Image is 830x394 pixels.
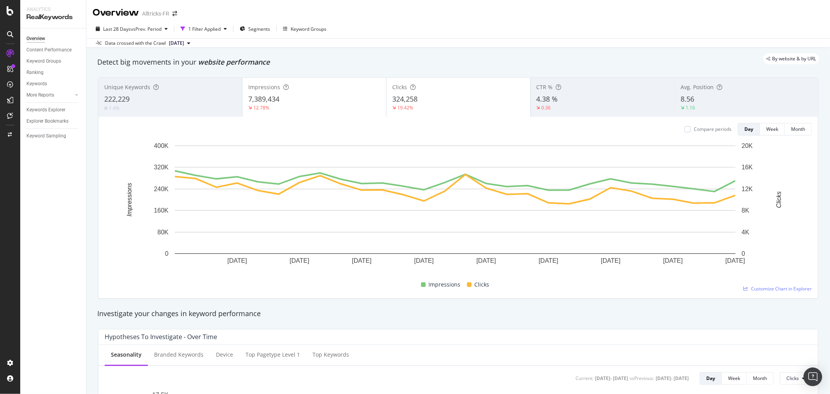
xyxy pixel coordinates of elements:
[26,91,54,99] div: More Reports
[280,23,330,35] button: Keyword Groups
[142,10,169,18] div: Alltricks-FR
[392,83,407,91] span: Clicks
[109,105,119,111] div: 1.4%
[158,229,169,236] text: 80K
[104,107,107,109] img: Equal
[169,40,184,47] span: 2025 Sep. 29th
[26,69,44,77] div: Ranking
[26,80,47,88] div: Keywords
[172,11,177,16] div: arrow-right-arrow-left
[248,26,270,32] span: Segments
[26,132,81,140] a: Keyword Sampling
[414,258,433,264] text: [DATE]
[103,26,131,32] span: Last 28 Days
[742,229,749,236] text: 4K
[742,250,745,257] text: 0
[26,91,73,99] a: More Reports
[246,351,300,359] div: Top pagetype Level 1
[595,375,628,382] div: [DATE] - [DATE]
[154,186,169,192] text: 240K
[111,351,142,359] div: Seasonality
[291,26,326,32] div: Keyword Groups
[686,104,695,111] div: 1.16
[290,258,309,264] text: [DATE]
[753,375,767,382] div: Month
[476,258,496,264] text: [DATE]
[26,46,81,54] a: Content Performance
[26,35,81,43] a: Overview
[804,368,822,386] div: Open Intercom Messenger
[397,104,413,111] div: 19.42%
[785,123,812,135] button: Month
[26,6,80,13] div: Analytics
[248,94,279,104] span: 7,389,434
[105,142,805,277] svg: A chart.
[630,375,654,382] div: vs Previous :
[26,35,45,43] div: Overview
[352,258,371,264] text: [DATE]
[576,375,593,382] div: Current:
[742,164,753,171] text: 16K
[601,258,620,264] text: [DATE]
[743,285,812,292] a: Customize Chart in Explorer
[154,207,169,214] text: 160K
[253,104,269,111] div: 12.78%
[154,164,169,171] text: 320K
[728,375,740,382] div: Week
[742,142,753,149] text: 20K
[93,6,139,19] div: Overview
[237,23,273,35] button: Segments
[429,280,461,289] span: Impressions
[725,258,745,264] text: [DATE]
[312,351,349,359] div: Top Keywords
[26,106,65,114] div: Keywords Explorer
[742,186,753,192] text: 12K
[722,372,747,385] button: Week
[104,83,150,91] span: Unique Keywords
[26,13,80,22] div: RealKeywords
[475,280,490,289] span: Clicks
[104,94,130,104] span: 222,229
[539,258,558,264] text: [DATE]
[791,126,805,132] div: Month
[165,250,168,257] text: 0
[26,80,81,88] a: Keywords
[700,372,722,385] button: Day
[26,117,68,125] div: Explorer Bookmarks
[542,104,551,111] div: 0.36
[786,375,799,382] span: Clicks
[537,94,558,104] span: 4.38 %
[656,375,689,382] div: [DATE] - [DATE]
[105,40,166,47] div: Data crossed with the Crawl
[166,39,193,48] button: [DATE]
[154,142,169,149] text: 400K
[706,375,715,382] div: Day
[26,69,81,77] a: Ranking
[681,94,694,104] span: 8.56
[392,94,418,104] span: 324,258
[742,207,749,214] text: 8K
[537,83,553,91] span: CTR %
[776,192,783,208] text: Clicks
[744,126,753,132] div: Day
[760,123,785,135] button: Week
[26,46,72,54] div: Content Performance
[738,123,760,135] button: Day
[26,57,61,65] div: Keyword Groups
[26,132,66,140] div: Keyword Sampling
[188,26,221,32] div: 1 Filter Applied
[177,23,230,35] button: 1 Filter Applied
[248,83,280,91] span: Impressions
[216,351,233,359] div: Device
[105,333,217,341] div: Hypotheses to Investigate - Over Time
[26,117,81,125] a: Explorer Bookmarks
[663,258,683,264] text: [DATE]
[763,53,819,64] div: legacy label
[154,351,204,359] div: Branded Keywords
[780,372,812,385] button: Clicks
[126,183,133,216] text: Impressions
[772,56,816,61] span: By website & by URL
[747,372,774,385] button: Month
[766,126,778,132] div: Week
